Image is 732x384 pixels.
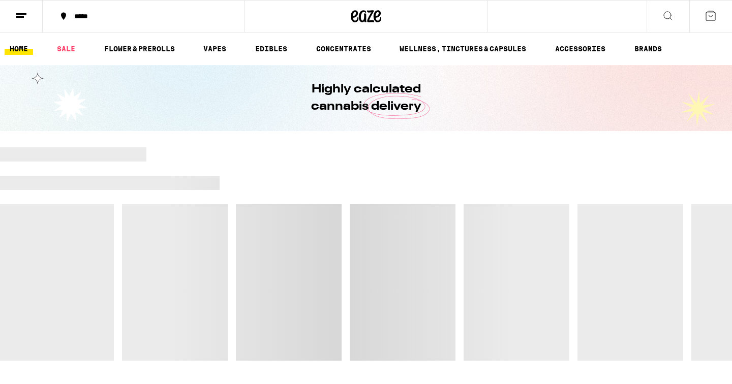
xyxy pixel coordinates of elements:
[99,43,180,55] a: FLOWER & PREROLLS
[52,43,80,55] a: SALE
[250,43,292,55] a: EDIBLES
[282,81,450,115] h1: Highly calculated cannabis delivery
[629,43,667,55] button: BRANDS
[311,43,376,55] a: CONCENTRATES
[5,43,33,55] a: HOME
[394,43,531,55] a: WELLNESS, TINCTURES & CAPSULES
[550,43,611,55] a: ACCESSORIES
[198,43,231,55] a: VAPES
